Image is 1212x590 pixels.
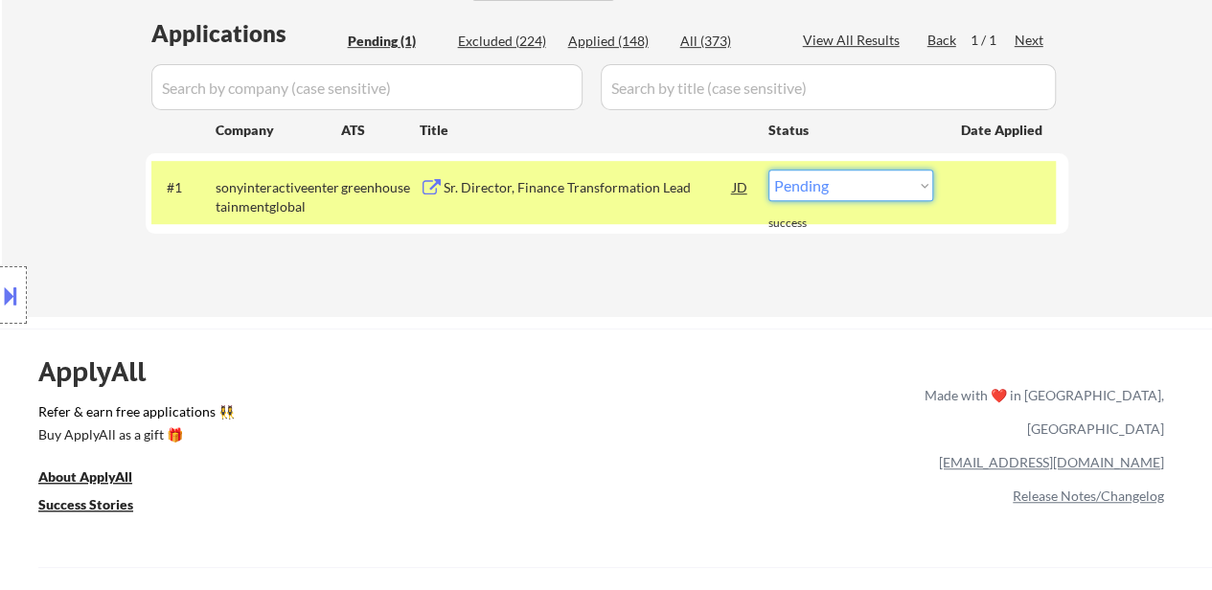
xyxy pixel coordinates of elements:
a: About ApplyAll [38,467,159,491]
div: Next [1015,31,1045,50]
div: Sr. Director, Finance Transformation Lead [444,178,733,197]
div: View All Results [803,31,905,50]
div: Back [927,31,958,50]
div: ATS [341,121,420,140]
div: Date Applied [961,121,1045,140]
div: 1 / 1 [971,31,1015,50]
div: Made with ❤️ in [GEOGRAPHIC_DATA], [GEOGRAPHIC_DATA] [917,378,1164,445]
div: Pending (1) [348,32,444,51]
div: Excluded (224) [458,32,554,51]
a: Release Notes/Changelog [1013,488,1164,504]
div: Title [420,121,750,140]
div: Status [768,112,933,147]
div: Applications [151,22,341,45]
u: About ApplyAll [38,468,132,485]
div: JD [731,170,750,204]
a: Success Stories [38,495,159,519]
div: All (373) [680,32,776,51]
a: [EMAIL_ADDRESS][DOMAIN_NAME] [939,454,1164,470]
u: Success Stories [38,496,133,512]
div: success [768,216,845,232]
input: Search by company (case sensitive) [151,64,583,110]
div: greenhouse [341,178,420,197]
input: Search by title (case sensitive) [601,64,1056,110]
div: Applied (148) [568,32,664,51]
